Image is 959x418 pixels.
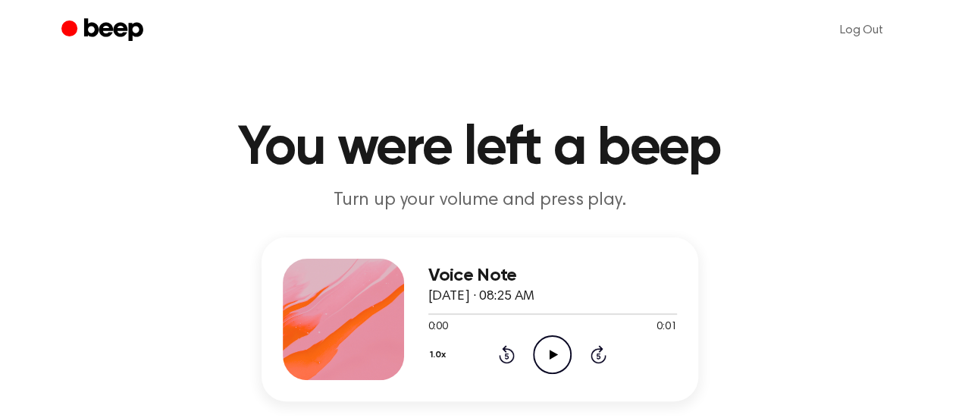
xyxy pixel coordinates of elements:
a: Log Out [825,12,898,49]
button: 1.0x [428,342,452,368]
p: Turn up your volume and press play. [189,188,771,213]
span: 0:01 [657,319,676,335]
h1: You were left a beep [92,121,868,176]
h3: Voice Note [428,266,677,286]
span: 0:00 [428,319,448,335]
a: Beep [61,16,147,46]
span: [DATE] · 08:25 AM [428,290,534,303]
